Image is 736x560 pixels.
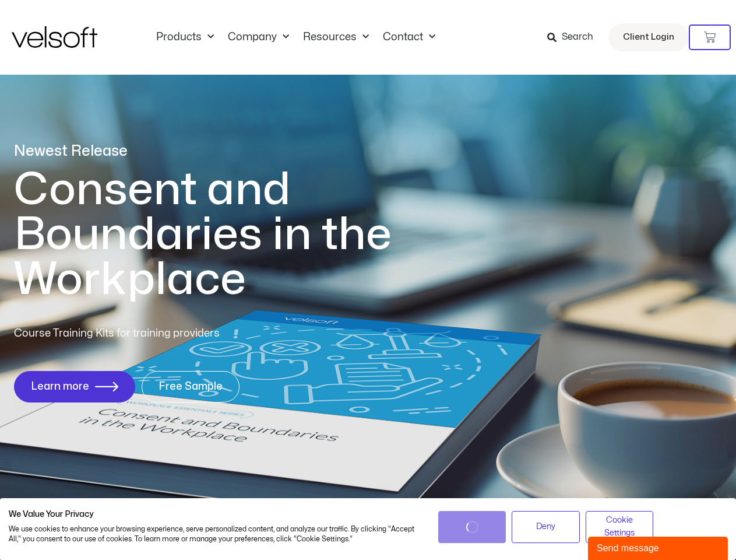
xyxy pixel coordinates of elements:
[14,325,304,342] p: Course Training Kits for training providers
[593,514,646,540] span: Cookie Settings
[623,30,674,45] span: Client Login
[512,511,580,543] button: Deny all cookies
[536,520,555,533] span: Deny
[588,534,730,560] iframe: chat widget
[586,511,654,543] button: Adjust cookie preferences
[12,26,97,48] img: Velsoft Training Materials
[608,23,689,51] a: Client Login
[438,511,506,543] button: Accept all cookies
[376,31,442,44] a: ContactMenu Toggle
[547,27,601,47] a: Search
[296,31,376,44] a: ResourcesMenu Toggle
[149,31,442,44] nav: Menu
[14,371,135,402] a: Learn more
[9,524,421,544] p: We use cookies to enhance your browsing experience, serve personalized content, and analyze our t...
[149,31,221,44] a: ProductsMenu Toggle
[142,371,240,402] a: Free Sample
[14,167,439,302] h1: Consent and Boundaries in the Workplace
[159,381,223,393] span: Free Sample
[9,509,421,520] h2: We Value Your Privacy
[562,30,593,45] span: Search
[221,31,296,44] a: CompanyMenu Toggle
[14,141,439,162] p: Newest Release
[31,381,89,393] span: Learn more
